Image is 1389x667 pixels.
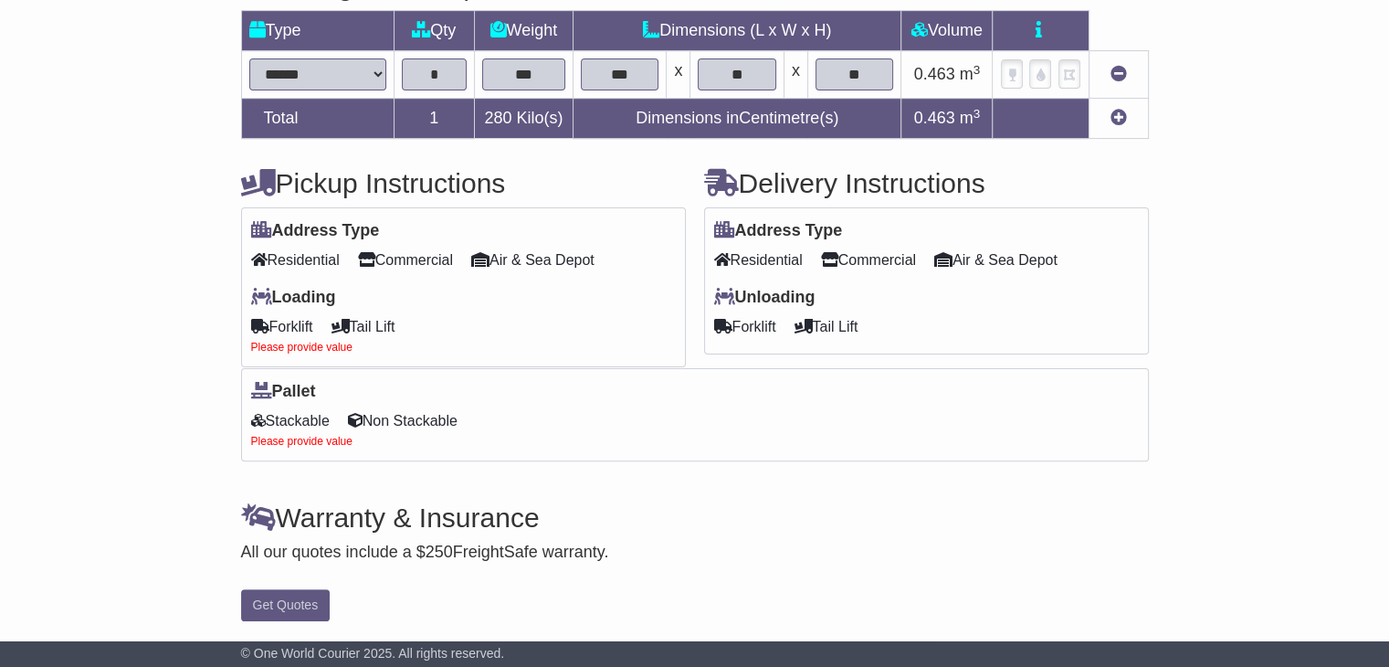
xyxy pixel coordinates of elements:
[704,168,1149,198] h4: Delivery Instructions
[1110,65,1127,83] a: Remove this item
[251,407,330,435] span: Stackable
[241,646,505,661] span: © One World Courier 2025. All rights reserved.
[784,51,807,99] td: x
[714,221,843,241] label: Address Type
[358,246,453,274] span: Commercial
[241,168,686,198] h4: Pickup Instructions
[426,543,453,561] span: 250
[794,312,858,341] span: Tail Lift
[973,63,981,77] sup: 3
[241,589,331,621] button: Get Quotes
[251,221,380,241] label: Address Type
[241,99,394,139] td: Total
[667,51,690,99] td: x
[251,435,1139,448] div: Please provide value
[901,11,993,51] td: Volume
[241,503,1149,533] h4: Warranty & Insurance
[973,107,981,121] sup: 3
[714,312,776,341] span: Forklift
[474,99,573,139] td: Kilo(s)
[251,382,316,402] label: Pallet
[251,312,313,341] span: Forklift
[348,407,458,435] span: Non Stackable
[573,11,900,51] td: Dimensions (L x W x H)
[394,99,474,139] td: 1
[573,99,900,139] td: Dimensions in Centimetre(s)
[331,312,395,341] span: Tail Lift
[960,109,981,127] span: m
[394,11,474,51] td: Qty
[251,246,340,274] span: Residential
[960,65,981,83] span: m
[484,109,511,127] span: 280
[714,246,803,274] span: Residential
[251,341,676,354] div: Please provide value
[241,543,1149,563] div: All our quotes include a $ FreightSafe warranty.
[474,11,573,51] td: Weight
[821,246,916,274] span: Commercial
[914,65,955,83] span: 0.463
[471,246,595,274] span: Air & Sea Depot
[1110,109,1127,127] a: Add new item
[934,246,1058,274] span: Air & Sea Depot
[251,288,336,308] label: Loading
[714,288,816,308] label: Unloading
[914,109,955,127] span: 0.463
[241,11,394,51] td: Type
